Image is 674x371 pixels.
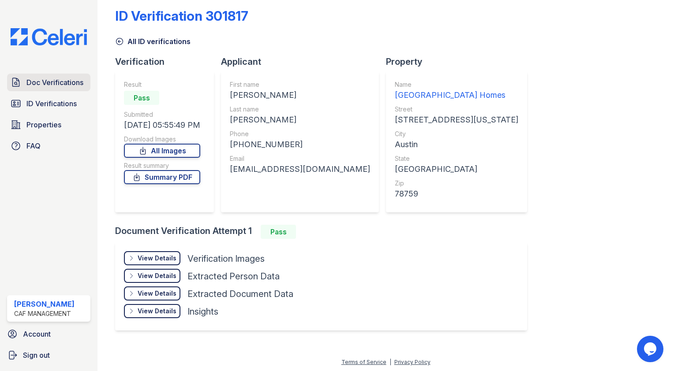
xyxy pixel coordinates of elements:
span: Properties [26,119,61,130]
div: City [395,130,518,138]
a: Doc Verifications [7,74,90,91]
a: Terms of Service [341,359,386,365]
div: State [395,154,518,163]
div: Result [124,80,200,89]
div: CAF Management [14,309,75,318]
div: Verification [115,56,221,68]
div: Applicant [221,56,386,68]
div: Last name [230,105,370,114]
div: Street [395,105,518,114]
div: View Details [138,271,176,280]
iframe: chat widget [637,336,665,362]
div: [GEOGRAPHIC_DATA] Homes [395,89,518,101]
span: ID Verifications [26,98,77,109]
img: CE_Logo_Blue-a8612792a0a2168367f1c8372b55b34899dd931a85d93a1a3d3e32e68fde9ad4.png [4,28,94,45]
div: ID Verification 301817 [115,8,248,24]
div: [STREET_ADDRESS][US_STATE] [395,114,518,126]
a: Account [4,325,94,343]
div: Result summary [124,161,200,170]
div: [PERSON_NAME] [14,299,75,309]
div: View Details [138,289,176,298]
div: Property [386,56,534,68]
div: First name [230,80,370,89]
div: [PERSON_NAME] [230,89,370,101]
div: Phone [230,130,370,138]
div: Verification Images [187,252,265,265]
div: [PHONE_NUMBER] [230,138,370,151]
a: FAQ [7,137,90,155]
a: Sign out [4,346,94,364]
div: Extracted Person Data [187,270,280,282]
div: Insights [187,305,218,318]
div: Name [395,80,518,89]
div: 78759 [395,188,518,200]
a: Properties [7,116,90,134]
span: Account [23,329,51,339]
div: Submitted [124,110,200,119]
div: Extracted Document Data [187,288,293,300]
a: Privacy Policy [394,359,431,365]
a: All ID verifications [115,36,191,47]
div: View Details [138,307,176,315]
div: Austin [395,138,518,151]
span: Doc Verifications [26,77,83,88]
div: Document Verification Attempt 1 [115,225,534,239]
div: | [389,359,391,365]
span: FAQ [26,141,41,151]
a: Summary PDF [124,170,200,184]
div: View Details [138,254,176,263]
div: Email [230,154,370,163]
div: [GEOGRAPHIC_DATA] [395,163,518,175]
div: [PERSON_NAME] [230,114,370,126]
div: Pass [124,91,159,105]
div: Zip [395,179,518,188]
span: Sign out [23,350,50,360]
a: ID Verifications [7,95,90,112]
div: [DATE] 05:55:49 PM [124,119,200,131]
div: Pass [261,225,296,239]
a: All Images [124,144,200,158]
a: Name [GEOGRAPHIC_DATA] Homes [395,80,518,101]
div: Download Images [124,135,200,144]
div: [EMAIL_ADDRESS][DOMAIN_NAME] [230,163,370,175]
